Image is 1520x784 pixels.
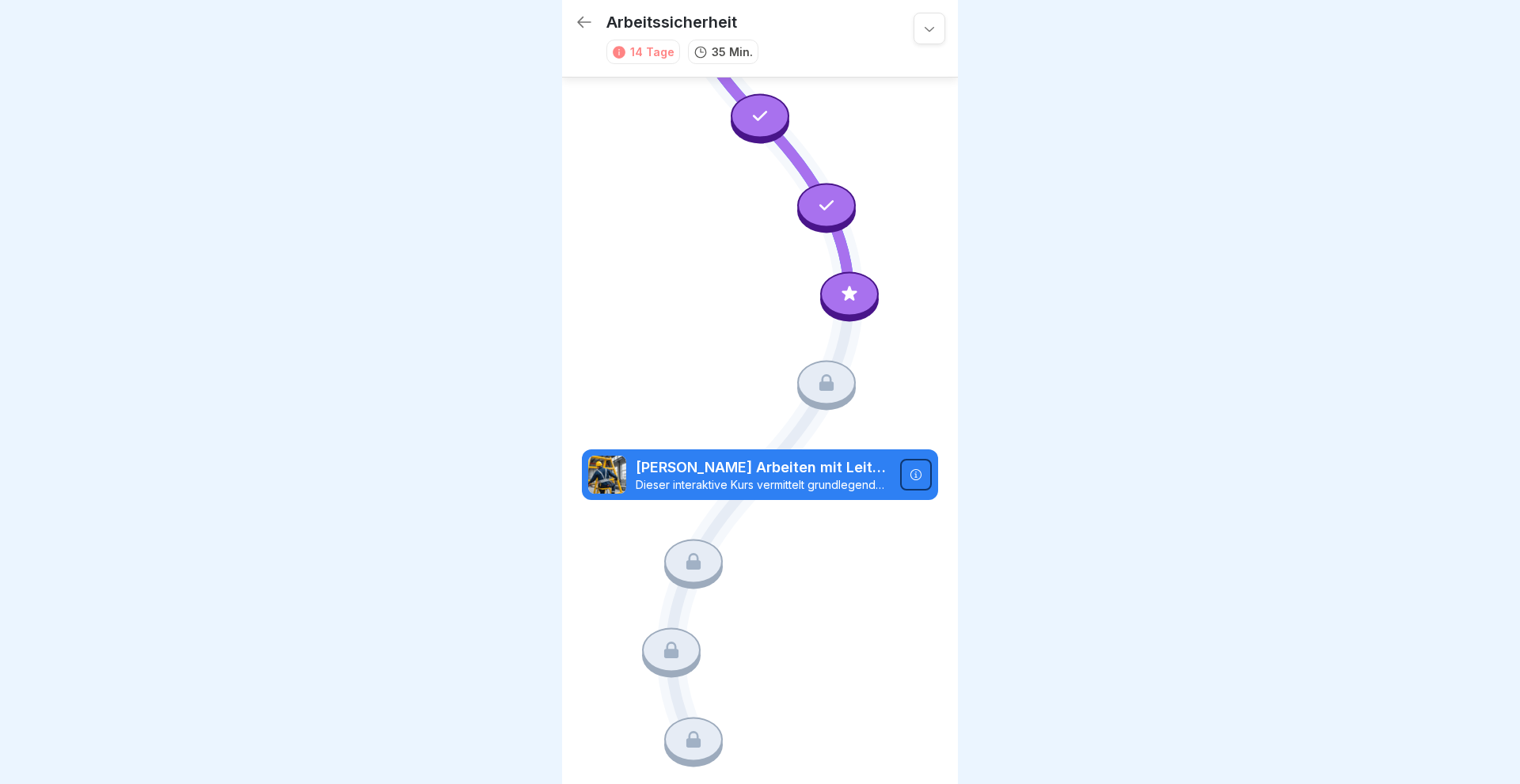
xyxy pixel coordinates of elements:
[712,44,753,60] p: 35 Min.
[606,13,737,32] p: Arbeitssicherheit
[588,456,626,494] img: v7bxruicv7vvt4ltkcopmkzf.png
[636,478,891,492] p: Dieser interaktive Kurs vermittelt grundlegende Sicherheitsrichtlinien für den Einsatz von Leiter...
[630,44,674,60] div: 14 Tage
[636,457,891,478] p: [PERSON_NAME] Arbeiten mit Leitern und Tritten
